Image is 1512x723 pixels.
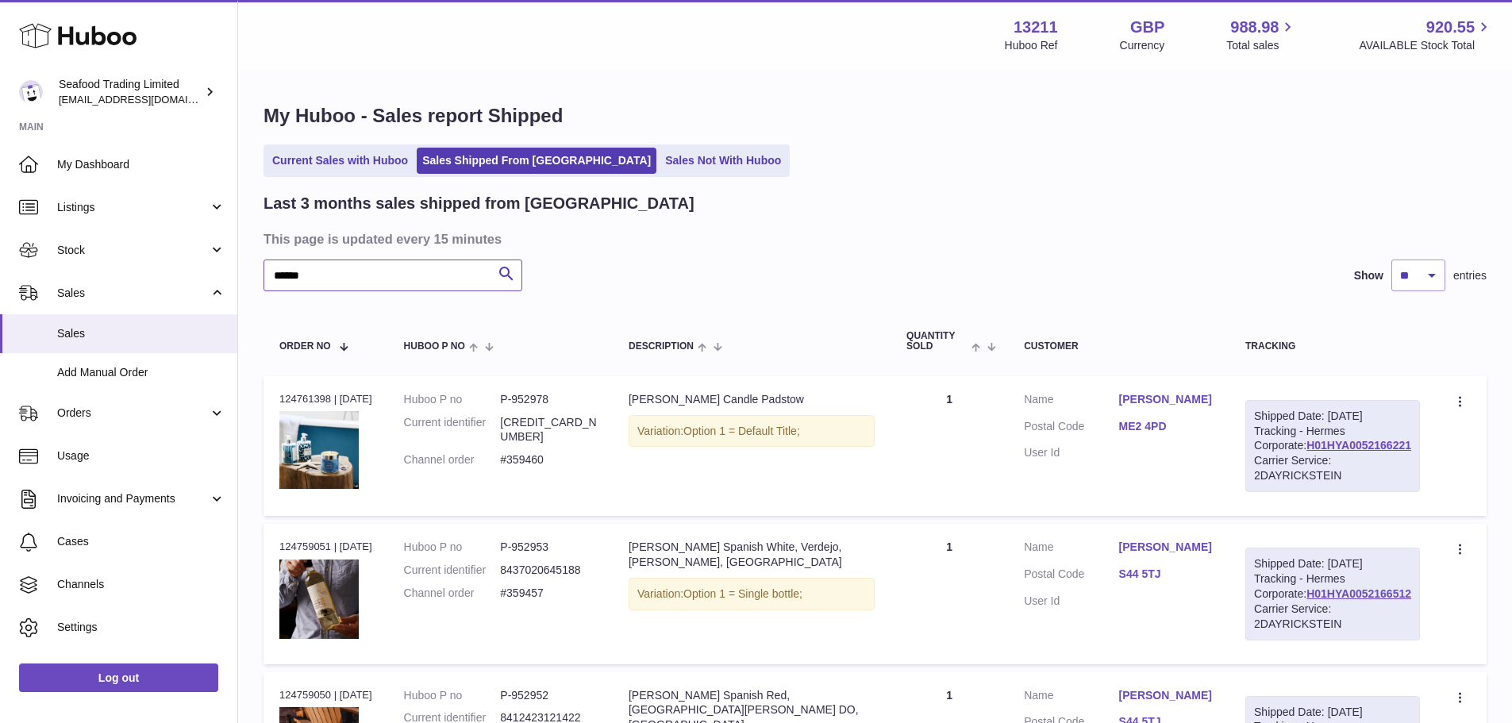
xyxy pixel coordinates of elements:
span: AVAILABLE Stock Total [1359,38,1493,53]
dd: P-952978 [500,392,597,407]
span: Option 1 = Single bottle; [683,587,802,600]
img: internalAdmin-13211@internal.huboo.com [19,80,43,104]
dd: P-952952 [500,688,597,703]
span: Quantity Sold [906,331,968,352]
span: [EMAIL_ADDRESS][DOMAIN_NAME] [59,93,233,106]
div: Carrier Service: 2DAYRICKSTEIN [1254,453,1411,483]
h2: Last 3 months sales shipped from [GEOGRAPHIC_DATA] [264,193,694,214]
span: Listings [57,200,209,215]
span: Sales [57,286,209,301]
div: Shipped Date: [DATE] [1254,705,1411,720]
span: entries [1453,268,1487,283]
a: Sales Not With Huboo [660,148,787,174]
dt: Current identifier [404,415,501,445]
a: H01HYA0052166221 [1306,439,1411,452]
span: Settings [57,620,225,635]
dt: Name [1024,392,1118,411]
a: [PERSON_NAME] [1119,540,1214,555]
span: Option 1 = Default Title; [683,425,800,437]
a: Sales Shipped From [GEOGRAPHIC_DATA] [417,148,656,174]
a: H01HYA0052166512 [1306,587,1411,600]
a: ME2 4PD [1119,419,1214,434]
div: Currency [1120,38,1165,53]
a: S44 5TJ [1119,567,1214,582]
dt: User Id [1024,594,1118,609]
a: 988.98 Total sales [1226,17,1297,53]
div: [PERSON_NAME] Candle Padstow [629,392,875,407]
img: 132111711550296.png [279,411,359,489]
div: Shipped Date: [DATE] [1254,409,1411,424]
img: Rick-Stein-Spanish-White.jpg [279,560,359,639]
span: Add Manual Order [57,365,225,380]
span: Channels [57,577,225,592]
strong: 13211 [1014,17,1058,38]
div: Shipped Date: [DATE] [1254,556,1411,571]
span: Invoicing and Payments [57,491,209,506]
span: Total sales [1226,38,1297,53]
span: My Dashboard [57,157,225,172]
a: [PERSON_NAME] [1119,392,1214,407]
dt: Name [1024,540,1118,559]
dt: Huboo P no [404,540,501,555]
dd: [CREDIT_CARD_NUMBER] [500,415,597,445]
a: [PERSON_NAME] [1119,688,1214,703]
dt: Channel order [404,586,501,601]
dt: Current identifier [404,563,501,578]
dt: Huboo P no [404,392,501,407]
dt: Huboo P no [404,688,501,703]
h1: My Huboo - Sales report Shipped [264,103,1487,129]
label: Show [1354,268,1383,283]
span: Order No [279,341,331,352]
div: Variation: [629,415,875,448]
span: Stock [57,243,209,258]
div: Customer [1024,341,1214,352]
td: 1 [891,524,1008,663]
div: Tracking - Hermes Corporate: [1245,548,1420,640]
dt: Postal Code [1024,567,1118,586]
div: [PERSON_NAME] Spanish White, Verdejo, [PERSON_NAME], [GEOGRAPHIC_DATA] [629,540,875,570]
span: Usage [57,448,225,463]
span: Orders [57,406,209,421]
span: 988.98 [1230,17,1279,38]
a: Log out [19,663,218,692]
dd: #359457 [500,586,597,601]
dd: #359460 [500,452,597,467]
div: Huboo Ref [1005,38,1058,53]
a: 920.55 AVAILABLE Stock Total [1359,17,1493,53]
a: Current Sales with Huboo [267,148,414,174]
dd: 8437020645188 [500,563,597,578]
span: Huboo P no [404,341,465,352]
div: Seafood Trading Limited [59,77,202,107]
div: 124761398 | [DATE] [279,392,372,406]
span: Sales [57,326,225,341]
strong: GBP [1130,17,1164,38]
div: 124759051 | [DATE] [279,540,372,554]
div: Tracking [1245,341,1420,352]
div: Carrier Service: 2DAYRICKSTEIN [1254,602,1411,632]
dt: Channel order [404,452,501,467]
div: 124759050 | [DATE] [279,688,372,702]
span: Cases [57,534,225,549]
div: Variation: [629,578,875,610]
dt: Postal Code [1024,419,1118,438]
h3: This page is updated every 15 minutes [264,230,1483,248]
span: Description [629,341,694,352]
dt: Name [1024,688,1118,707]
dd: P-952953 [500,540,597,555]
dt: User Id [1024,445,1118,460]
td: 1 [891,376,1008,516]
span: 920.55 [1426,17,1475,38]
div: Tracking - Hermes Corporate: [1245,400,1420,492]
